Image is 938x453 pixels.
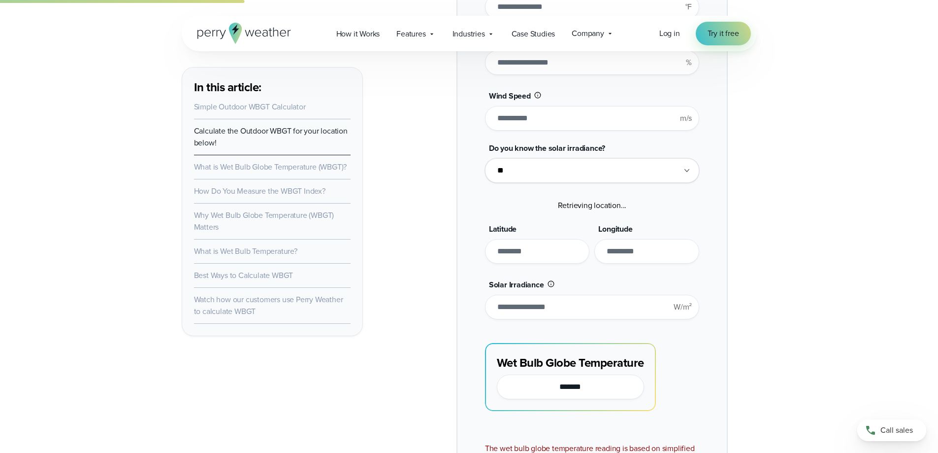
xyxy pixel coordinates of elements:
[572,28,604,39] span: Company
[489,279,544,290] span: Solar Irradiance
[453,28,485,40] span: Industries
[489,142,605,154] span: Do you know the solar irradiance?
[194,185,325,197] a: How Do You Measure the WBGT Index?
[558,200,627,211] span: Retrieving location...
[512,28,555,40] span: Case Studies
[194,161,347,173] a: What is Wet Bulb Globe Temperature (WBGT)?
[598,223,632,235] span: Longitude
[696,22,751,45] a: Try it free
[194,245,297,257] a: What is Wet Bulb Temperature?
[857,419,926,441] a: Call sales
[396,28,425,40] span: Features
[336,28,380,40] span: How it Works
[194,209,334,233] a: Why Wet Bulb Globe Temperature (WBGT) Matters
[489,90,531,102] span: Wind Speed
[194,79,351,95] h3: In this article:
[194,101,306,112] a: Simple Outdoor WBGT Calculator
[503,24,564,44] a: Case Studies
[489,223,517,235] span: Latitude
[659,28,680,39] a: Log in
[194,294,343,317] a: Watch how our customers use Perry Weather to calculate WBGT
[194,270,293,281] a: Best Ways to Calculate WBGT
[880,424,913,436] span: Call sales
[194,125,348,148] a: Calculate the Outdoor WBGT for your location below!
[708,28,739,39] span: Try it free
[328,24,388,44] a: How it Works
